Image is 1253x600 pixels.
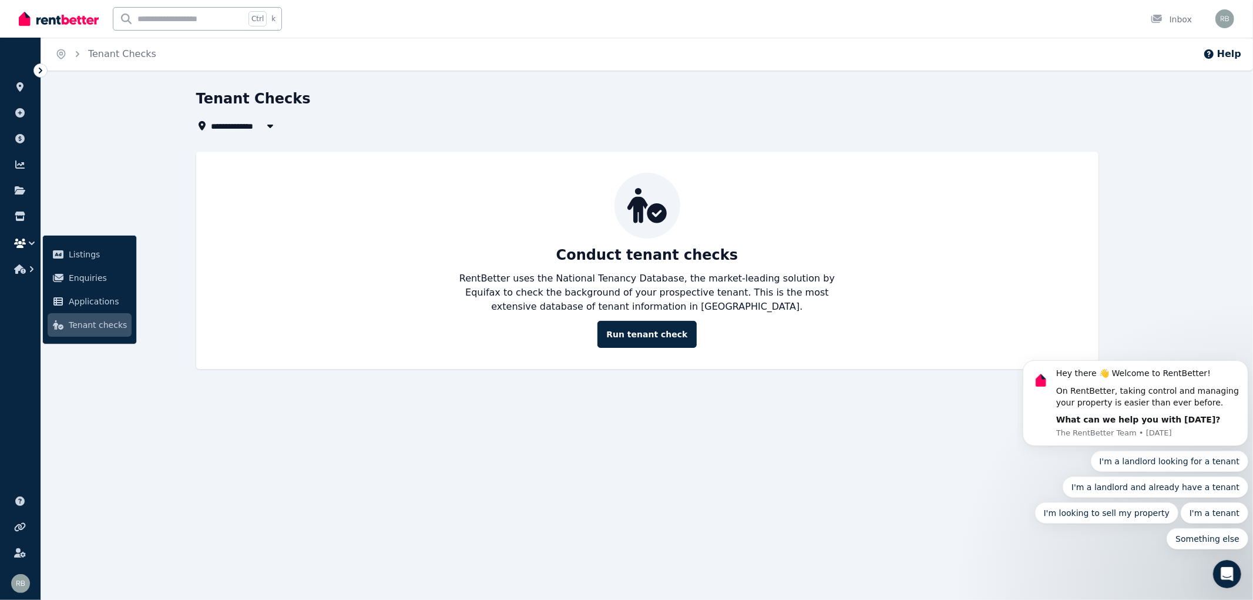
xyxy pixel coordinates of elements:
h1: Tenant Checks [196,89,311,108]
button: Help [1203,47,1241,61]
span: Listings [69,247,127,262]
a: Run tenant check [597,321,696,348]
iframe: Intercom live chat [1213,560,1241,588]
span: k [271,14,276,24]
p: RentBetter uses the National Tenancy Database, the market-leading solution by Equifax to check th... [450,271,845,314]
span: Enquiries [69,271,127,285]
a: Applications [48,290,132,313]
img: Ravi Beniwal [1215,9,1234,28]
p: Conduct tenant checks [556,246,738,264]
span: Applications [69,294,127,309]
a: Tenant Checks [88,48,156,59]
nav: Breadcrumb [41,38,170,71]
span: Ctrl [248,11,267,26]
span: Tenant checks [69,318,127,332]
img: RentBetter [19,10,99,28]
iframe: Intercom notifications message [1018,243,1253,568]
a: Enquiries [48,266,132,290]
a: Listings [48,243,132,266]
img: Ravi Beniwal [11,574,30,593]
a: Tenant checks [48,313,132,337]
div: Inbox [1151,14,1192,25]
